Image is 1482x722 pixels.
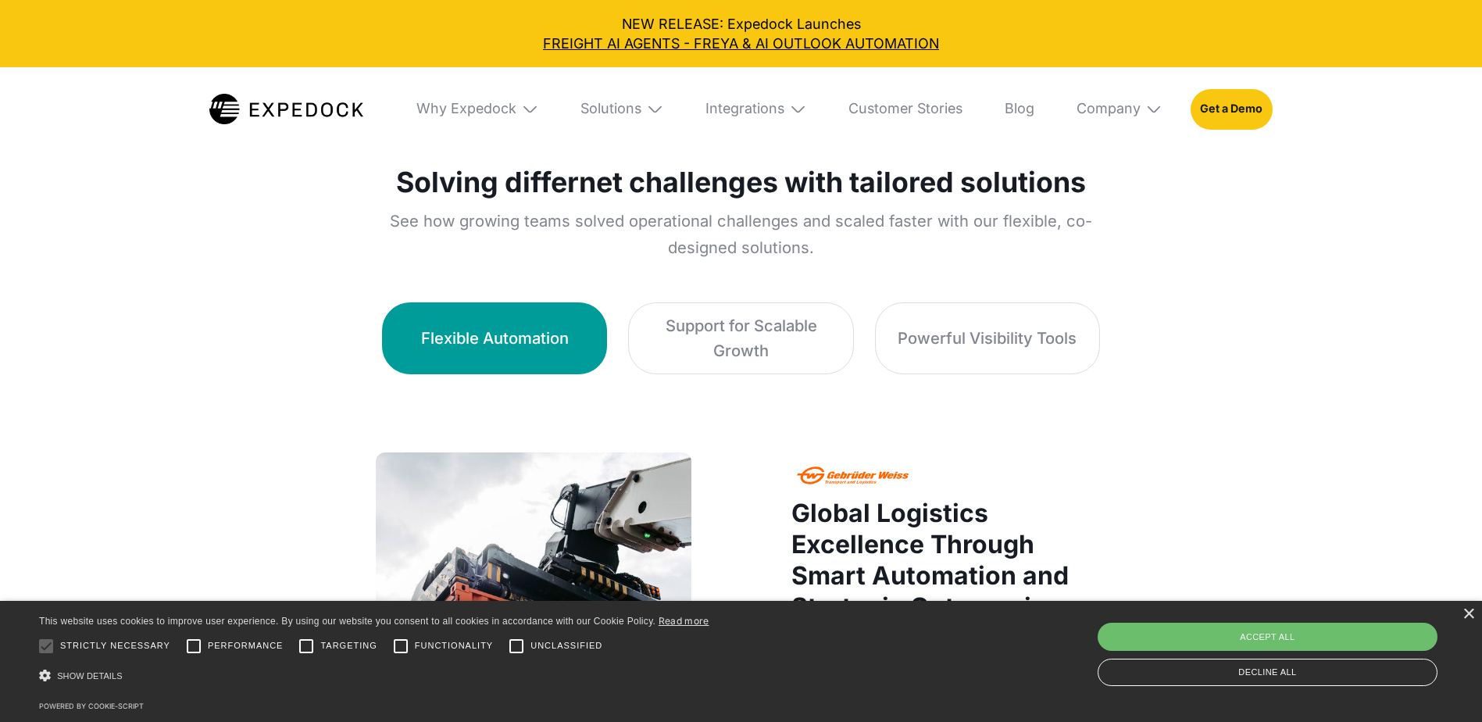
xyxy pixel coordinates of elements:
[1191,89,1273,130] a: Get a Demo
[208,639,284,652] span: Performance
[416,100,516,117] div: Why Expedock
[1098,623,1437,651] div: Accept all
[402,67,552,151] div: Why Expedock
[14,14,1468,53] div: NEW RELEASE: Expedock Launches
[39,664,709,688] div: Show details
[421,326,569,350] div: Flexible Automation
[566,67,677,151] div: Solutions
[1404,647,1482,722] iframe: Chat Widget
[415,639,493,652] span: Functionality
[791,498,1069,622] strong: Global Logistics Excellence Through Smart Automation and Strategic Outsourcing
[580,100,641,117] div: Solutions
[396,163,1086,202] strong: Solving differnet challenges with tailored solutions
[898,326,1077,350] div: Powerful Visibility Tools
[57,671,123,681] span: Show details
[1098,659,1437,686] div: Decline all
[991,67,1048,151] a: Blog
[1062,67,1177,151] div: Company
[1462,609,1474,620] div: Close
[14,34,1468,53] a: FREIGHT AI AGENTS - FREYA & AI OUTLOOK AUTOMATION
[39,702,144,710] a: Powered by cookie-script
[39,616,655,627] span: This website uses cookies to improve user experience. By using our website you consent to all coo...
[530,639,602,652] span: Unclassified
[659,615,709,627] a: Read more
[1077,100,1141,117] div: Company
[60,639,170,652] span: Strictly necessary
[320,639,377,652] span: Targeting
[691,67,820,151] div: Integrations
[834,67,977,151] a: Customer Stories
[650,313,832,363] div: Support for Scalable Growth
[368,208,1114,260] p: See how growing teams solved operational challenges and scaled faster with our flexible, co-desig...
[705,100,784,117] div: Integrations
